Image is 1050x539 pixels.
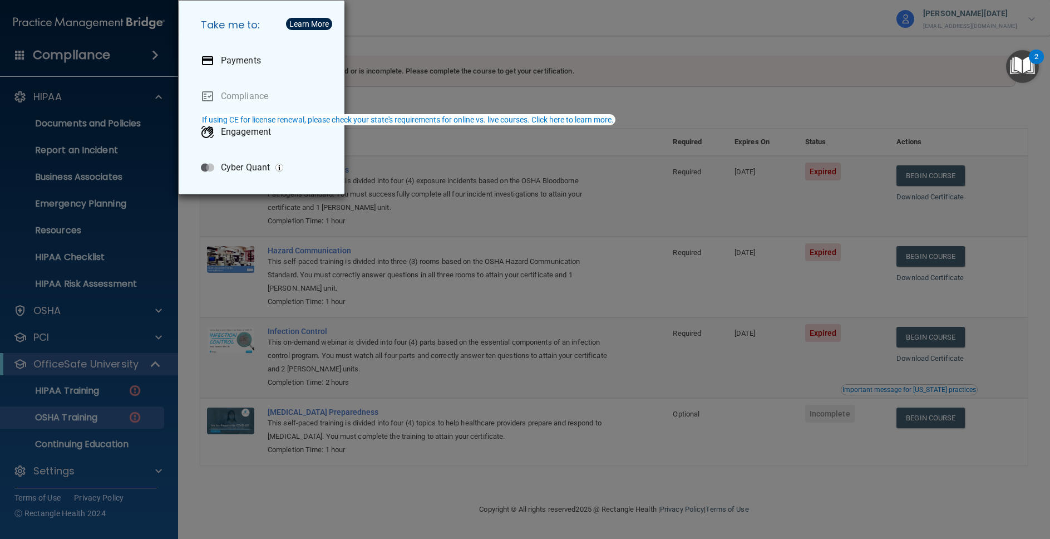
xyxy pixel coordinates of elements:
[200,114,615,125] button: If using CE for license renewal, please check your state's requirements for online vs. live cours...
[192,152,336,183] a: Cyber Quant
[192,9,336,41] h5: Take me to:
[192,45,336,76] a: Payments
[192,116,336,148] a: Engagement
[1006,50,1039,83] button: Open Resource Center, 2 new notifications
[1034,57,1038,71] div: 2
[286,18,332,30] button: Learn More
[192,81,336,112] a: Compliance
[221,162,270,173] p: Cyber Quant
[221,126,271,138] p: Engagement
[221,55,261,66] p: Payments
[202,116,614,124] div: If using CE for license renewal, please check your state's requirements for online vs. live cours...
[289,20,329,28] div: Learn More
